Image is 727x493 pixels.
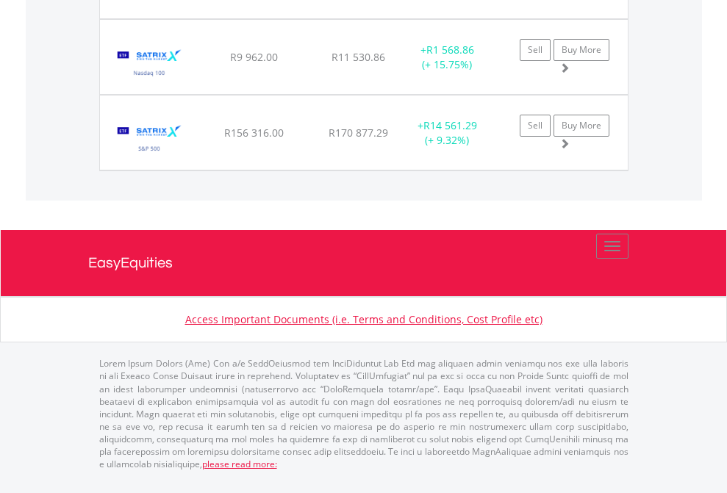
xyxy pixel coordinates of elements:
a: Buy More [554,115,609,137]
a: please read more: [202,458,277,470]
span: R1 568.86 [426,43,474,57]
span: R9 962.00 [230,50,278,64]
img: EQU.ZA.STXNDQ.png [107,38,192,90]
span: R11 530.86 [332,50,385,64]
div: + (+ 9.32%) [401,118,493,148]
p: Lorem Ipsum Dolors (Ame) Con a/e SeddOeiusmod tem InciDiduntut Lab Etd mag aliquaen admin veniamq... [99,357,628,470]
a: Sell [520,115,551,137]
span: R156 316.00 [224,126,284,140]
div: + (+ 15.75%) [401,43,493,72]
a: Sell [520,39,551,61]
a: Buy More [554,39,609,61]
img: EQU.ZA.STX500.png [107,114,192,166]
a: Access Important Documents (i.e. Terms and Conditions, Cost Profile etc) [185,312,542,326]
span: R14 561.29 [423,118,477,132]
span: R170 877.29 [329,126,388,140]
a: EasyEquities [88,230,640,296]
